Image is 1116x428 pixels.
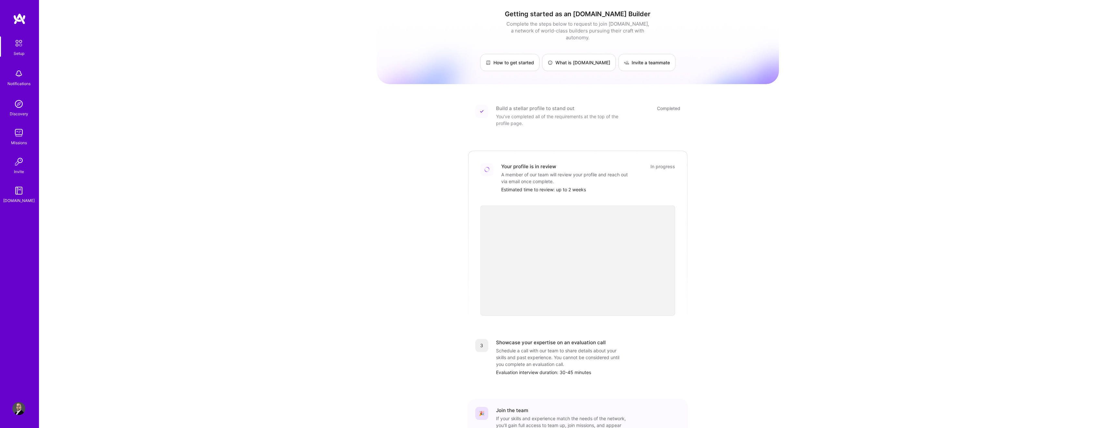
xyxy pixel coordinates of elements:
[14,50,24,57] div: Setup
[480,109,484,113] img: Completed
[496,407,528,414] div: Join the team
[12,184,25,197] img: guide book
[12,36,26,50] img: setup
[501,171,631,185] div: A member of our team will review your profile and reach out via email once complete.
[475,407,488,420] div: 🎉
[480,54,540,71] a: How to get started
[505,20,651,41] div: Complete the steps below to request to join [DOMAIN_NAME], a network of world-class builders purs...
[480,206,675,316] iframe: video
[496,113,626,127] div: You've completed all of the requirements at the top of the profile page.
[12,67,25,80] img: bell
[657,105,680,112] div: Completed
[12,126,25,139] img: teamwork
[3,197,35,204] div: [DOMAIN_NAME]
[624,60,629,65] img: Invite a teammate
[501,186,675,193] div: Estimated time to review: up to 2 weeks
[12,402,25,415] img: User Avatar
[12,97,25,110] img: discovery
[7,80,30,87] div: Notifications
[10,110,28,117] div: Discovery
[501,163,556,170] div: Your profile is in review
[14,168,24,175] div: Invite
[486,60,491,65] img: How to get started
[12,155,25,168] img: Invite
[542,54,616,71] a: What is [DOMAIN_NAME]
[475,339,488,352] div: 3
[484,167,490,172] img: Loading
[377,10,779,18] h1: Getting started as an [DOMAIN_NAME] Builder
[496,347,626,368] div: Schedule a call with our team to share details about your skills and past experience. You cannot ...
[496,369,680,376] div: Evaluation interview duration: 30-45 minutes
[13,13,26,25] img: logo
[496,339,606,346] div: Showcase your expertise on an evaluation call
[618,54,675,71] a: Invite a teammate
[496,105,575,112] div: Build a stellar profile to stand out
[548,60,553,65] img: What is A.Team
[650,163,675,170] div: In progress
[11,139,27,146] div: Missions
[11,402,27,415] a: User Avatar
